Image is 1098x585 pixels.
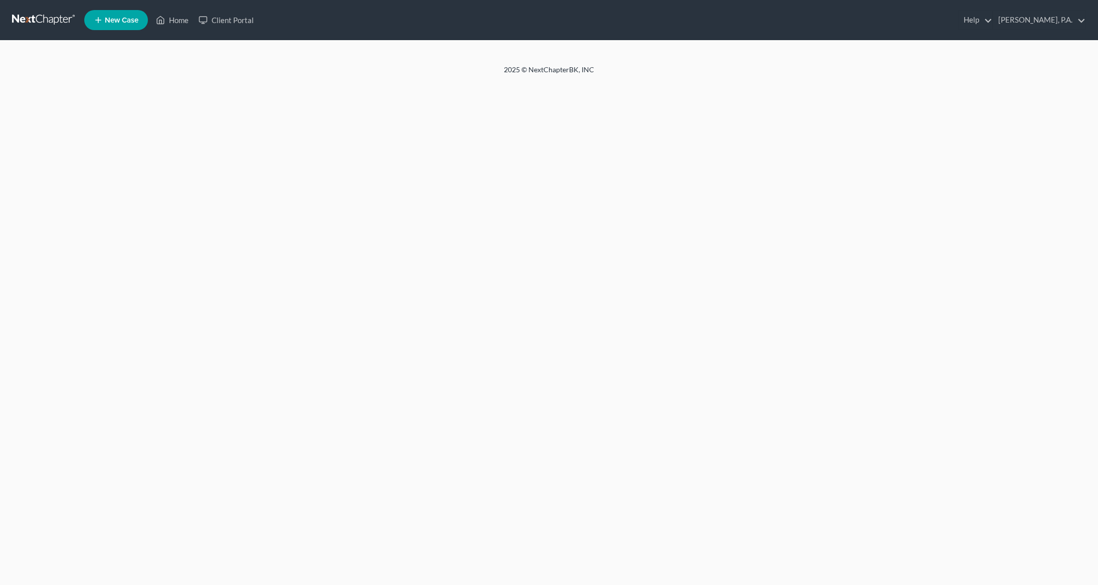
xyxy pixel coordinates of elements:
[993,11,1085,29] a: [PERSON_NAME], P.A.
[84,10,148,30] new-legal-case-button: New Case
[959,11,992,29] a: Help
[263,65,835,83] div: 2025 © NextChapterBK, INC
[194,11,259,29] a: Client Portal
[151,11,194,29] a: Home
